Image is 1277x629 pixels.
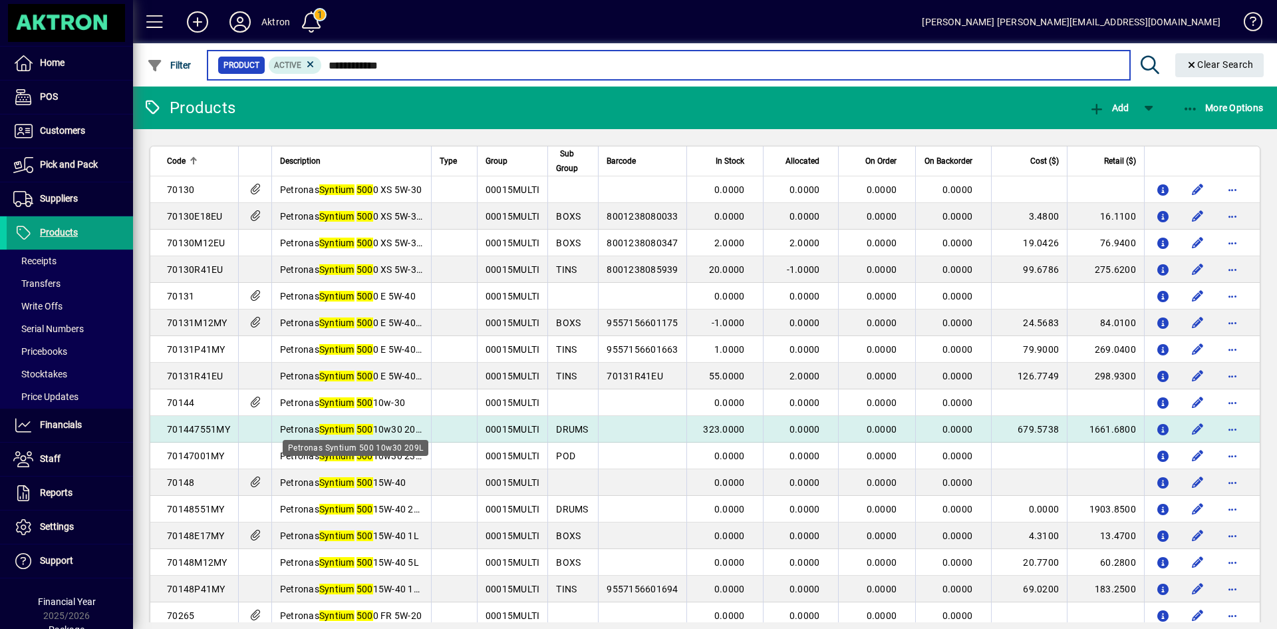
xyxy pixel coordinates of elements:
[7,363,133,385] a: Stocktakes
[40,487,72,498] span: Reports
[789,291,820,302] span: 0.0000
[607,211,678,222] span: 8001238080033
[7,317,133,340] a: Serial Numbers
[1222,445,1243,467] button: More options
[167,477,194,488] span: 70148
[167,264,223,275] span: 70130R41EU
[486,211,540,222] span: 00015MULTI
[924,154,972,168] span: On Backorder
[167,154,186,168] span: Code
[319,184,355,195] em: Syntium
[440,154,457,168] span: Type
[356,504,373,515] em: 500
[942,371,973,381] span: 0.0000
[7,81,133,114] a: POS
[167,397,194,408] span: 70144
[280,154,321,168] span: Description
[7,250,133,272] a: Receipts
[356,317,373,328] em: 500
[1030,154,1059,168] span: Cost ($)
[319,530,355,541] em: Syntium
[556,264,577,275] span: TINS
[269,57,322,74] mat-chip: Activation Status: Active
[607,317,678,328] span: 9557156601175
[607,154,678,168] div: Barcode
[7,114,133,148] a: Customers
[1067,576,1144,602] td: 183.2500
[40,419,82,430] span: Financials
[7,511,133,544] a: Settings
[319,371,355,381] em: Syntium
[486,317,540,328] span: 00015MULTI
[789,184,820,195] span: 0.0000
[942,451,973,461] span: 0.0000
[607,238,678,248] span: 8001238080347
[1067,203,1144,230] td: 16.1100
[356,451,373,461] em: 500
[556,504,588,515] span: DRUMS
[167,154,230,168] div: Code
[13,391,78,402] span: Price Updates
[356,477,373,488] em: 500
[280,530,419,541] span: Petronas 15W-40 1L
[867,238,897,248] span: 0.0000
[7,385,133,408] a: Price Updates
[867,184,897,195] span: 0.0000
[607,154,636,168] span: Barcode
[13,256,57,266] span: Receipts
[486,477,540,488] span: 00015MULTI
[280,344,434,355] span: Petronas 0 E 5W-40 18L
[942,477,973,488] span: 0.0000
[709,264,745,275] span: 20.0000
[1222,286,1243,307] button: More options
[1222,578,1243,600] button: More options
[1187,499,1208,520] button: Edit
[867,451,897,461] span: 0.0000
[1187,392,1208,413] button: Edit
[867,344,897,355] span: 0.0000
[40,227,78,238] span: Products
[1187,552,1208,573] button: Edit
[486,238,540,248] span: 00015MULTI
[1089,103,1129,113] span: Add
[167,238,225,248] span: 70130M12EU
[486,584,540,594] span: 00015MULTI
[356,610,373,621] em: 500
[280,291,416,302] span: Petronas 0 E 5W-40
[356,371,373,381] em: 500
[607,371,663,381] span: 70131R41EU
[261,11,290,33] div: Aktron
[280,184,422,195] span: Petronas 0 XS 5W-30
[714,504,745,515] span: 0.0000
[40,57,65,68] span: Home
[280,317,429,328] span: Petronas 0 E 5W-40 5L
[556,317,581,328] span: BOXS
[865,154,897,168] span: On Order
[223,59,259,72] span: Product
[789,317,820,328] span: 0.0000
[7,409,133,442] a: Financials
[356,584,373,594] em: 500
[1085,96,1132,120] button: Add
[319,344,355,355] em: Syntium
[991,576,1067,602] td: 69.0200
[274,61,301,70] span: Active
[867,264,897,275] span: 0.0000
[867,317,897,328] span: 0.0000
[486,557,540,568] span: 00015MULTI
[167,584,225,594] span: 70148P41MY
[486,424,540,435] span: 00015MULTI
[942,317,973,328] span: 0.0000
[1222,259,1243,280] button: More options
[1222,232,1243,254] button: More options
[280,504,430,515] span: Petronas 15W-40 209L
[7,272,133,295] a: Transfers
[13,301,63,312] span: Write Offs
[1187,525,1208,546] button: Edit
[712,317,745,328] span: -1.0000
[1222,392,1243,413] button: More options
[356,291,373,302] em: 500
[486,344,540,355] span: 00015MULTI
[1222,605,1243,626] button: More options
[1222,339,1243,360] button: More options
